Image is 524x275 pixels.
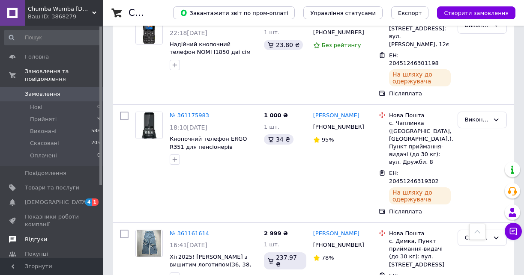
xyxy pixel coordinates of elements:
[170,112,209,118] a: № 361175983
[389,230,451,237] div: Нова Пошта
[91,139,100,147] span: 205
[91,127,100,135] span: 588
[389,237,451,269] div: с. Димка, Пункт приймання-видачі (до 30 кг): вул. [STREET_ADDRESS]
[311,240,365,251] div: [PHONE_NUMBER]
[97,103,100,111] span: 0
[25,250,48,258] span: Покупці
[264,29,279,35] span: 1 шт.
[389,170,439,184] span: ЕН: 20451246319302
[311,27,365,38] div: [PHONE_NUMBER]
[170,136,247,166] a: Кнопочний телефон ERGO R351 для пенсіонерів бабушкофон,простий і зрозумілий
[389,69,451,86] div: На шляху до одержувача
[136,112,162,139] img: Фото товару
[389,187,451,204] div: На шляху до одержувача
[264,230,288,237] span: 2 999 ₴
[25,184,79,192] span: Товари та послуги
[92,198,99,206] span: 1
[25,213,79,228] span: Показники роботи компанії
[264,252,306,269] div: 237.97 ₴
[25,236,47,243] span: Відгуки
[28,13,103,21] div: Ваш ID: 3868279
[137,18,161,44] img: Фото товару
[180,9,288,17] span: Завантажити звіт по пром-оплаті
[264,134,293,145] div: 34 ₴
[389,52,439,67] span: ЕН: 20451246301198
[444,10,509,16] span: Створити замовлення
[85,198,92,206] span: 4
[391,6,429,19] button: Експорт
[428,9,515,16] a: Створити замовлення
[30,127,57,135] span: Виконані
[465,115,489,124] div: Виконано
[465,234,489,242] div: Скасовано
[170,230,209,237] a: № 361161614
[264,40,303,50] div: 23.80 ₴
[30,139,59,147] span: Скасовані
[173,6,295,19] button: Завантажити звіт по пром-оплаті
[135,112,163,139] a: Фото товару
[97,152,100,160] span: 0
[264,124,279,130] span: 1 шт.
[25,169,66,177] span: Повідомлення
[264,241,279,248] span: 1 шт.
[30,103,42,111] span: Нові
[505,223,522,240] button: Чат з покупцем
[25,198,88,206] span: [DEMOGRAPHIC_DATA]
[437,6,515,19] button: Створити замовлення
[129,8,216,18] h1: Список замовлень
[389,119,451,166] div: с. Чаплинка ([GEOGRAPHIC_DATA], [GEOGRAPHIC_DATA].), Пункт приймання-видачі (до 30 кг): вул. Друж...
[25,53,49,61] span: Головна
[170,41,251,71] a: Надійний кнопочний телефон NOMI I1850 дві сім карти+2 ліхтарика-ідиальний для подорожей
[30,152,57,160] span: Оплачені
[322,136,334,143] span: 95%
[170,242,207,248] span: 16:41[DATE]
[28,5,92,13] span: Chumba Wumba com.ua
[25,90,60,98] span: Замовлення
[322,254,334,261] span: 78%
[25,68,103,83] span: Замовлення та повідомлення
[389,208,451,216] div: Післяплата
[310,10,376,16] span: Управління статусами
[97,115,100,123] span: 9
[389,25,451,48] div: [STREET_ADDRESS]: вул. [PERSON_NAME], 12є
[4,30,101,45] input: Пошук
[135,17,163,44] a: Фото товару
[311,121,365,133] div: [PHONE_NUMBER]
[389,90,451,98] div: Післяплата
[389,112,451,119] div: Нова Пошта
[313,230,359,238] a: [PERSON_NAME]
[322,42,361,48] span: Без рейтингу
[303,6,383,19] button: Управління статусами
[30,115,57,123] span: Прийняті
[313,112,359,120] a: [PERSON_NAME]
[170,30,207,36] span: 22:18[DATE]
[135,230,163,257] a: Фото товару
[137,230,161,257] img: Фото товару
[264,112,288,118] span: 1 000 ₴
[398,10,422,16] span: Експорт
[170,124,207,131] span: 18:10[DATE]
